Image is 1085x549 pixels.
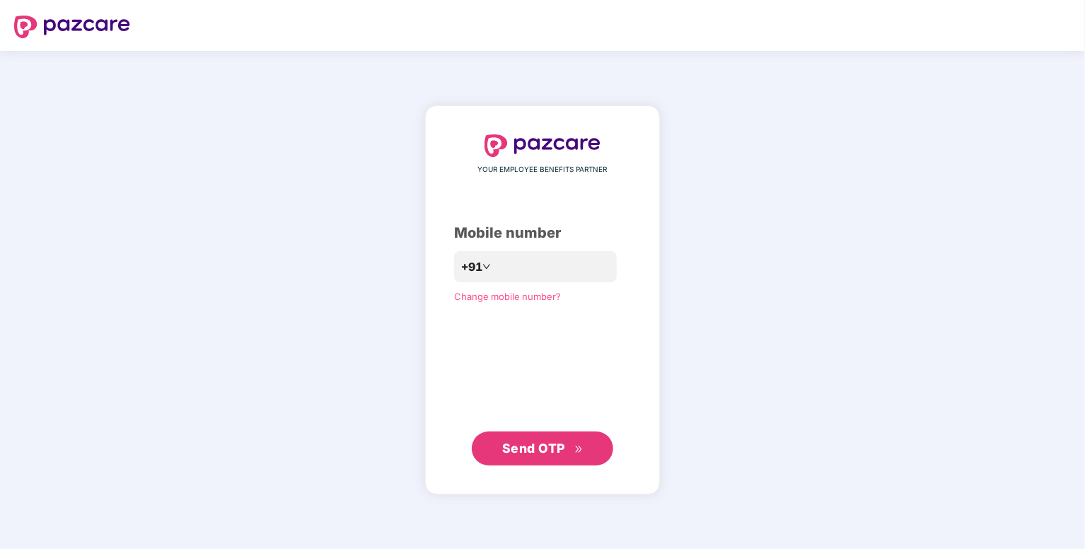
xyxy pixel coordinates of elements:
[485,134,600,157] img: logo
[574,445,584,454] span: double-right
[454,291,561,302] a: Change mobile number?
[454,222,631,244] div: Mobile number
[14,16,130,38] img: logo
[461,258,482,276] span: +91
[482,262,491,271] span: down
[478,164,608,175] span: YOUR EMPLOYEE BENEFITS PARTNER
[472,432,613,466] button: Send OTPdouble-right
[502,441,565,456] span: Send OTP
